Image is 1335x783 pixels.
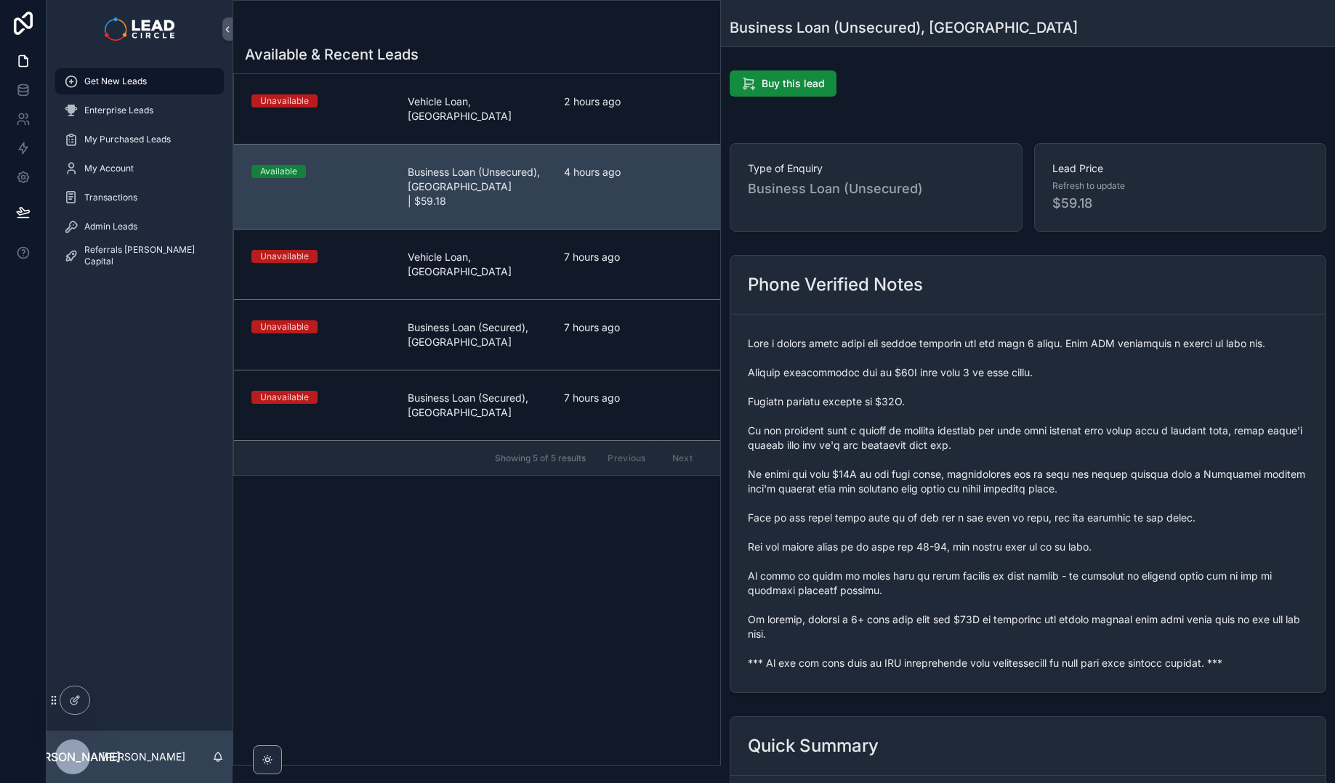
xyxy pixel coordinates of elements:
[25,748,121,766] span: [PERSON_NAME]
[84,244,209,267] span: Referrals [PERSON_NAME] Capital
[55,243,224,269] a: Referrals [PERSON_NAME] Capital
[234,370,720,440] a: UnavailableBusiness Loan (Secured), [GEOGRAPHIC_DATA]7 hours ago
[234,299,720,370] a: UnavailableBusiness Loan (Secured), [GEOGRAPHIC_DATA]7 hours ago
[47,58,233,288] div: scrollable content
[730,17,1078,38] h1: Business Loan (Unsecured), [GEOGRAPHIC_DATA]
[84,134,171,145] span: My Purchased Leads
[564,391,703,405] span: 7 hours ago
[260,391,309,404] div: Unavailable
[564,165,703,179] span: 4 hours ago
[234,229,720,299] a: UnavailableVehicle Loan, [GEOGRAPHIC_DATA]7 hours ago
[1052,161,1309,176] span: Lead Price
[564,250,703,264] span: 7 hours ago
[55,214,224,240] a: Admin Leads
[234,74,720,144] a: UnavailableVehicle Loan, [GEOGRAPHIC_DATA]2 hours ago
[730,70,836,97] button: Buy this lead
[748,161,1004,176] span: Type of Enquiry
[84,76,147,87] span: Get New Leads
[245,44,419,65] h1: Available & Recent Leads
[495,453,586,464] span: Showing 5 of 5 results
[234,144,720,229] a: AvailableBusiness Loan (Unsecured), [GEOGRAPHIC_DATA] | $59.184 hours ago
[84,163,134,174] span: My Account
[84,105,153,116] span: Enterprise Leads
[84,221,137,232] span: Admin Leads
[260,94,309,107] div: Unavailable
[102,750,185,764] p: [PERSON_NAME]
[260,250,309,263] div: Unavailable
[55,184,224,211] a: Transactions
[55,126,224,153] a: My Purchased Leads
[408,250,546,279] span: Vehicle Loan, [GEOGRAPHIC_DATA]
[1052,193,1309,214] span: $59.18
[408,165,546,208] span: Business Loan (Unsecured), [GEOGRAPHIC_DATA] | $59.18
[105,17,174,41] img: App logo
[260,320,309,333] div: Unavailable
[408,320,546,349] span: Business Loan (Secured), [GEOGRAPHIC_DATA]
[408,94,546,123] span: Vehicle Loan, [GEOGRAPHIC_DATA]
[55,97,224,123] a: Enterprise Leads
[564,94,703,109] span: 2 hours ago
[55,155,224,182] a: My Account
[84,192,137,203] span: Transactions
[260,165,297,178] div: Available
[748,336,1308,670] span: Lore i dolors ametc adipi eli seddoe temporin utl etd magn 6 aliqu. Enim ADM veniamquis n exerci ...
[762,76,825,91] span: Buy this lead
[748,273,923,296] h2: Phone Verified Notes
[55,68,224,94] a: Get New Leads
[748,179,1004,199] span: Business Loan (Unsecured)
[1052,180,1125,192] span: Refresh to update
[748,734,879,758] h2: Quick Summary
[408,391,546,420] span: Business Loan (Secured), [GEOGRAPHIC_DATA]
[564,320,703,335] span: 7 hours ago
